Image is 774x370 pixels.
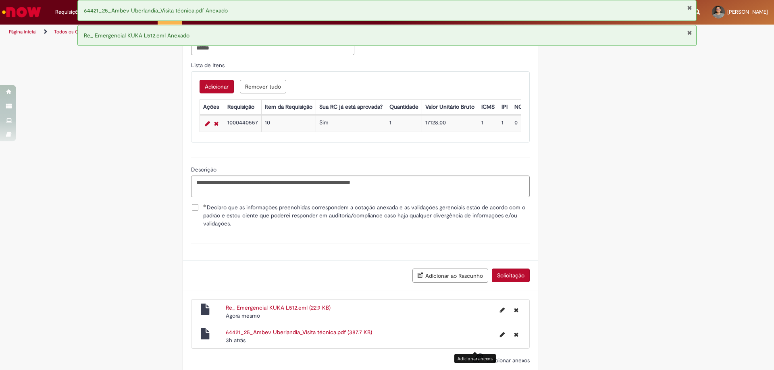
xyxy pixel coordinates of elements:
[727,8,768,15] span: [PERSON_NAME]
[498,115,511,132] td: 1
[1,4,42,20] img: ServiceNow
[203,203,530,227] span: Declaro que as informações preenchidas correspondem a cotação anexada e as validações gerenciais ...
[6,25,510,39] ul: Trilhas de página
[478,115,498,132] td: 1
[203,119,212,128] a: Editar Linha 1
[212,119,221,128] a: Remover linha 1
[492,269,530,282] button: Solicitação
[498,99,511,114] th: IPI
[386,115,422,132] td: 1
[54,29,97,35] a: Todos os Catálogos
[224,115,261,132] td: 1000440557
[203,204,207,207] span: Obrigatório Preenchido
[224,99,261,114] th: Requisição
[226,329,372,336] a: 64421_25_Ambev Uberlandia_Visita técnica.pdf (387.7 KB)
[84,7,228,14] span: 64421_25_Ambev Uberlandia_Visita técnica.pdf Anexado
[511,99,531,114] th: NCM
[495,328,510,341] button: Editar nome de arquivo 64421_25_Ambev Uberlandia_Visita técnica.pdf
[687,29,692,36] button: Fechar Notificação
[495,304,510,316] button: Editar nome de arquivo Re_ Emergencial KUKA L512.eml
[191,176,530,197] textarea: Descrição
[55,8,83,16] span: Requisições
[422,99,478,114] th: Valor Unitário Bruto
[226,337,246,344] span: 3h atrás
[200,99,224,114] th: Ações
[471,351,485,369] button: Adicionar anexos
[84,32,189,39] span: Re_ Emergencial KUKA L512.eml Anexado
[226,304,331,311] a: Re_ Emergencial KUKA L512.eml (22.9 KB)
[454,354,496,363] div: Adicionar anexos
[511,115,531,132] td: 0
[226,337,246,344] time: 30/09/2025 09:45:56
[509,304,523,316] button: Excluir Re_ Emergencial KUKA L512.eml
[191,166,218,173] span: Descrição
[226,312,260,319] span: Agora mesmo
[422,115,478,132] td: 17128,00
[240,80,286,93] button: Remove all rows for Lista de Itens
[261,115,316,132] td: 10
[191,62,226,69] span: Lista de Itens
[316,115,386,132] td: Sim
[687,4,692,11] button: Fechar Notificação
[509,328,523,341] button: Excluir 64421_25_Ambev Uberlandia_Visita técnica.pdf
[200,80,234,93] button: Add a row for Lista de Itens
[386,99,422,114] th: Quantidade
[487,357,530,364] span: Adicionar anexos
[9,29,37,35] a: Página inicial
[261,99,316,114] th: Item da Requisição
[478,99,498,114] th: ICMS
[226,312,260,319] time: 30/09/2025 12:47:05
[316,99,386,114] th: Sua RC já está aprovada?
[412,269,488,283] button: Adicionar ao Rascunho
